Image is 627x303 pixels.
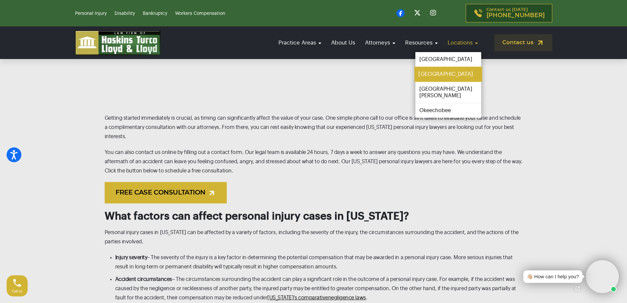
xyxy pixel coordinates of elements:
h2: What factors can affect personal injury cases in [US_STATE]? [105,210,523,223]
a: FREE CASE CONSULTATION [105,182,227,203]
div: 👋🏼 How can I help you? [527,273,579,281]
a: [GEOGRAPHIC_DATA][PERSON_NAME] [415,82,481,103]
a: Attorneys [362,33,399,52]
a: [GEOGRAPHIC_DATA] [415,52,481,67]
a: Contact us [494,34,552,51]
a: About Us [328,33,358,52]
strong: Accident circumstances [115,277,172,282]
img: arrow-up-right-light.svg [208,189,216,197]
a: [GEOGRAPHIC_DATA] [414,67,482,82]
li: – The severity of the injury is a key factor in determining the potential compensation that may b... [115,253,523,271]
a: Workers Compensation [175,11,225,16]
p: Personal injury cases in [US_STATE] can be affected by a variety of factors, including the severi... [105,228,523,246]
p: You can also contact us online by filling out a contact form. Our legal team is available 24 hour... [105,148,523,175]
p: Contact us [DATE] [486,8,545,19]
a: Open chat [571,282,585,295]
a: Okeechobee [415,103,481,118]
img: logo [75,30,161,55]
a: Resources [402,33,441,52]
a: Practice Areas [275,33,325,52]
a: [US_STATE]’s comparative [267,295,328,300]
a: Contact us [DATE][PHONE_NUMBER] [466,4,552,22]
span: Call us [12,289,22,293]
a: Bankruptcy [143,11,167,16]
span: [PHONE_NUMBER] [486,12,545,19]
a: Personal Injury [75,11,107,16]
strong: Injury severity [115,255,147,260]
a: negligence laws [328,295,366,300]
li: – The circumstances surrounding the accident can play a significant role in the outcome of a pers... [115,275,523,302]
p: Getting started immediately is crucial, as timing can significantly affect the value of your case... [105,113,523,141]
a: Disability [115,11,135,16]
a: Locations [444,33,481,52]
